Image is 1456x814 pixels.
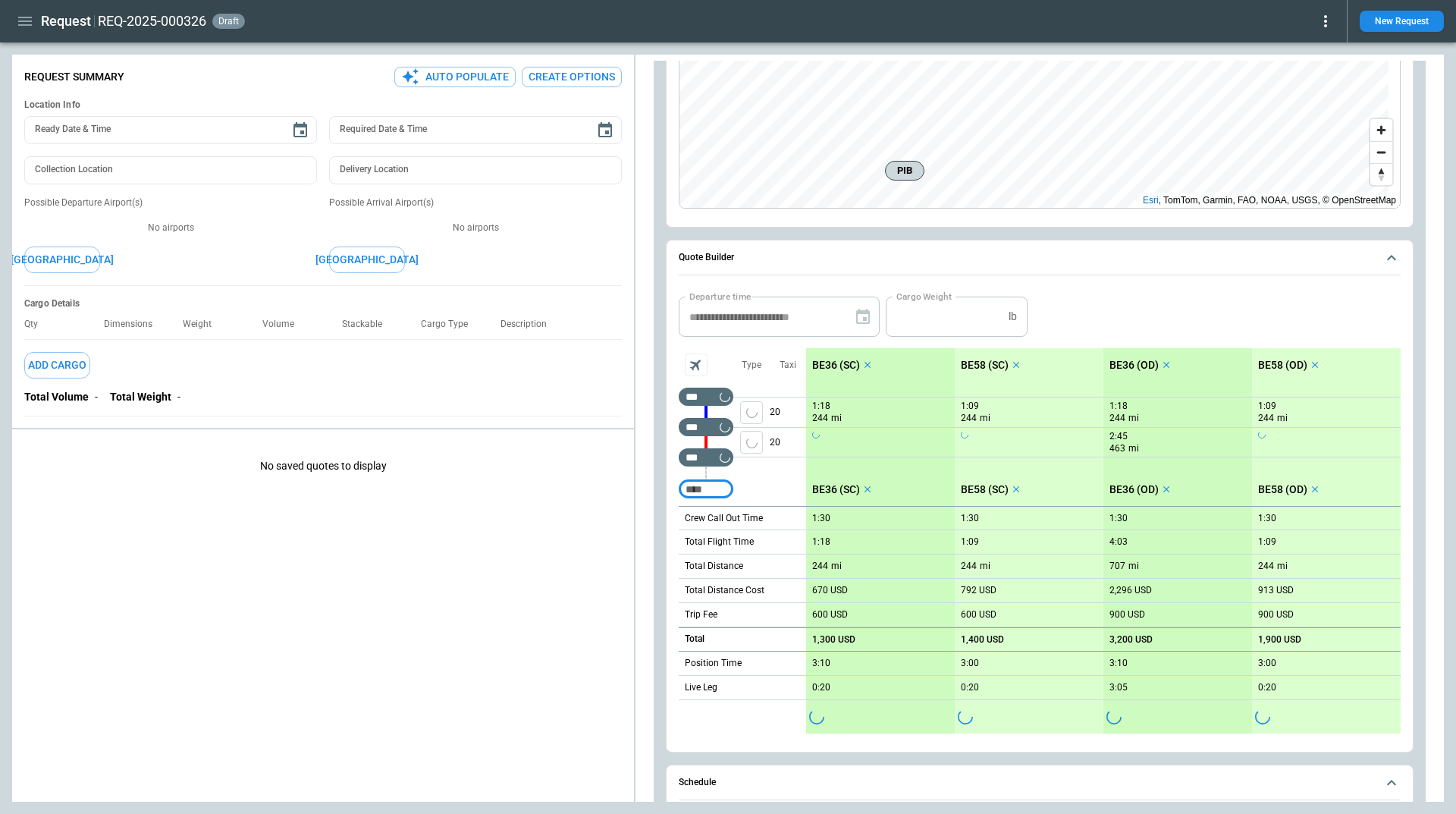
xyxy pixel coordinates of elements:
[685,634,704,644] h6: Total
[740,431,763,454] span: Type of sector
[1109,412,1125,425] p: 244
[1143,195,1159,206] a: Esri
[1258,634,1301,646] p: 1,900 USD
[1370,141,1392,163] button: Zoom out
[1109,585,1152,596] p: 2,296 USD
[679,765,1401,800] button: Schedule
[1109,634,1153,646] p: 3,200 USD
[812,634,855,646] p: 1,300 USD
[812,609,848,621] p: 600 USD
[1109,536,1128,548] p: 4:03
[1258,585,1294,596] p: 913 USD
[740,431,763,454] button: left aligned
[685,681,717,694] p: Live Leg
[1109,483,1159,496] p: BE36 (OD)
[24,222,317,234] p: No airports
[740,401,763,424] span: Type of sector
[1258,609,1294,621] p: 900 USD
[831,560,842,573] p: mi
[961,536,979,548] p: 1:09
[961,658,979,669] p: 3:00
[95,391,98,404] p: -
[812,536,830,548] p: 1:18
[329,222,622,234] p: No airports
[1258,658,1276,669] p: 3:00
[812,401,830,412] p: 1:18
[522,67,622,87] button: Create Options
[961,609,996,621] p: 600 USD
[24,71,124,83] p: Request Summary
[590,115,620,146] button: Choose date
[679,778,716,787] h6: Schedule
[1258,513,1276,524] p: 1:30
[1128,412,1139,425] p: mi
[1128,442,1139,455] p: mi
[679,480,733,498] div: Too short
[961,359,1009,372] p: BE58 (SC)
[1109,682,1128,693] p: 3:05
[685,512,763,525] p: Crew Call Out Time
[892,163,918,178] span: PIB
[812,412,828,425] p: 244
[812,483,860,496] p: BE36 (SC)
[1258,536,1276,548] p: 1:09
[679,388,733,406] div: Not found
[679,418,733,436] div: Too short
[961,401,979,412] p: 1:09
[1109,561,1125,572] p: 707
[1258,561,1274,572] p: 244
[812,513,830,524] p: 1:30
[685,560,743,573] p: Total Distance
[770,398,806,427] p: 20
[812,359,860,372] p: BE36 (SC)
[1370,163,1392,185] button: Reset bearing to north
[812,585,848,596] p: 670 USD
[1277,560,1288,573] p: mi
[740,401,763,424] button: left aligned
[1109,609,1145,621] p: 900 USD
[421,319,480,330] p: Cargo Type
[961,412,977,425] p: 244
[961,634,1004,646] p: 1,400 USD
[896,290,952,303] label: Cargo Weight
[1128,560,1139,573] p: mi
[1360,11,1444,32] button: New Request
[1109,442,1125,455] p: 463
[1277,412,1288,425] p: mi
[831,412,842,425] p: mi
[1258,359,1307,372] p: BE58 (OD)
[24,391,89,404] p: Total Volume
[685,354,708,376] span: Aircraft selection
[1009,310,1017,323] p: lb
[961,513,979,524] p: 1:30
[685,584,764,597] p: Total Distance Cost
[685,657,742,670] p: Position Time
[812,682,830,693] p: 0:20
[1258,412,1274,425] p: 244
[110,391,171,404] p: Total Weight
[500,319,559,330] p: Description
[24,196,317,209] p: Possible Departure Airport(s)
[812,561,828,572] p: 244
[215,16,242,27] span: draft
[24,298,622,310] h6: Cargo Details
[961,682,979,693] p: 0:20
[24,319,50,330] p: Qty
[262,319,306,330] p: Volume
[98,12,206,30] h2: REQ-2025-000326
[961,483,1009,496] p: BE58 (SC)
[679,448,733,467] div: Too short
[685,536,754,548] p: Total Flight Time
[980,560,990,573] p: mi
[394,67,516,87] button: Auto Populate
[342,319,394,330] p: Stackable
[961,561,977,572] p: 244
[806,348,1401,734] div: scrollable content
[24,247,100,273] button: [GEOGRAPHIC_DATA]
[24,99,622,111] h6: Location Info
[679,297,1401,734] div: Quote Builder
[1258,682,1276,693] p: 0:20
[177,391,180,404] p: -
[104,319,165,330] p: Dimensions
[285,115,315,146] button: Choose date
